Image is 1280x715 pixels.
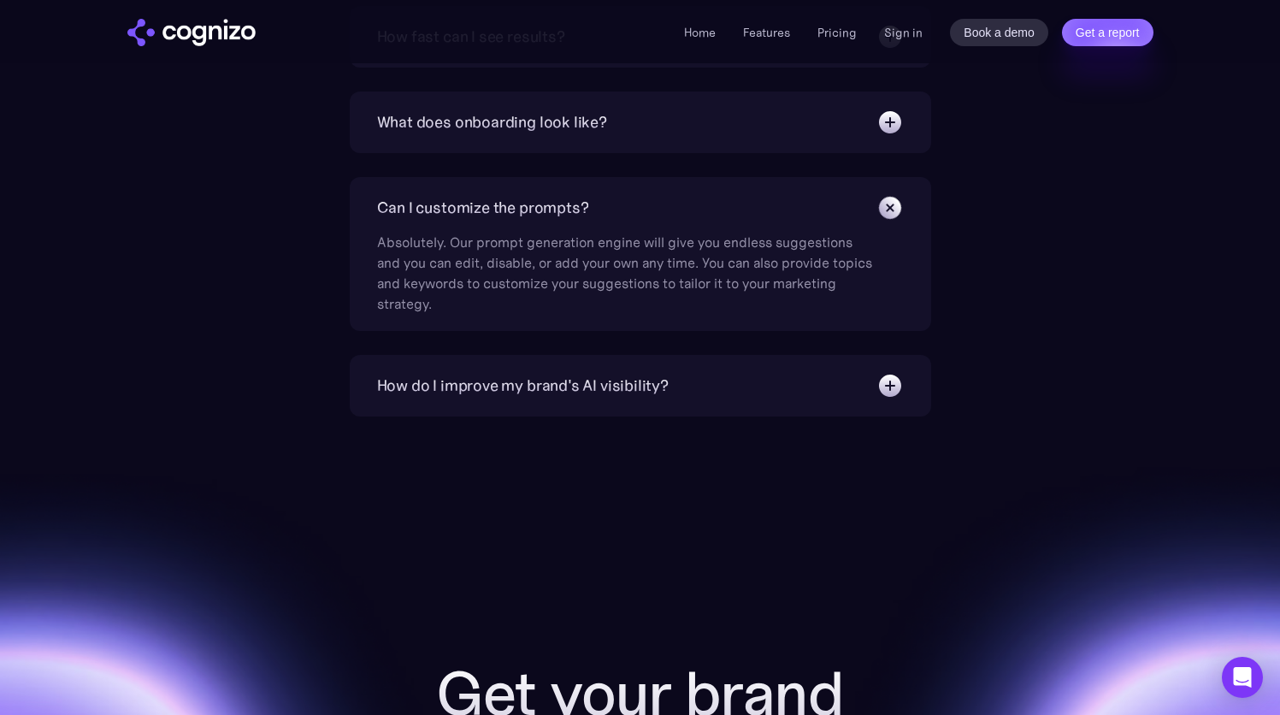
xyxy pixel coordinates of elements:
[684,25,716,40] a: Home
[743,25,790,40] a: Features
[817,25,857,40] a: Pricing
[1222,657,1263,698] div: Open Intercom Messenger
[127,19,256,46] img: cognizo logo
[127,19,256,46] a: home
[950,19,1048,46] a: Book a demo
[884,22,923,43] a: Sign in
[1062,19,1153,46] a: Get a report
[377,222,873,314] div: Absolutely. Our prompt generation engine will give you endless suggestions and you can edit, disa...
[377,196,589,220] div: Can I customize the prompts?
[377,110,607,134] div: What does onboarding look like?
[377,374,669,398] div: How do I improve my brand's AI visibility?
